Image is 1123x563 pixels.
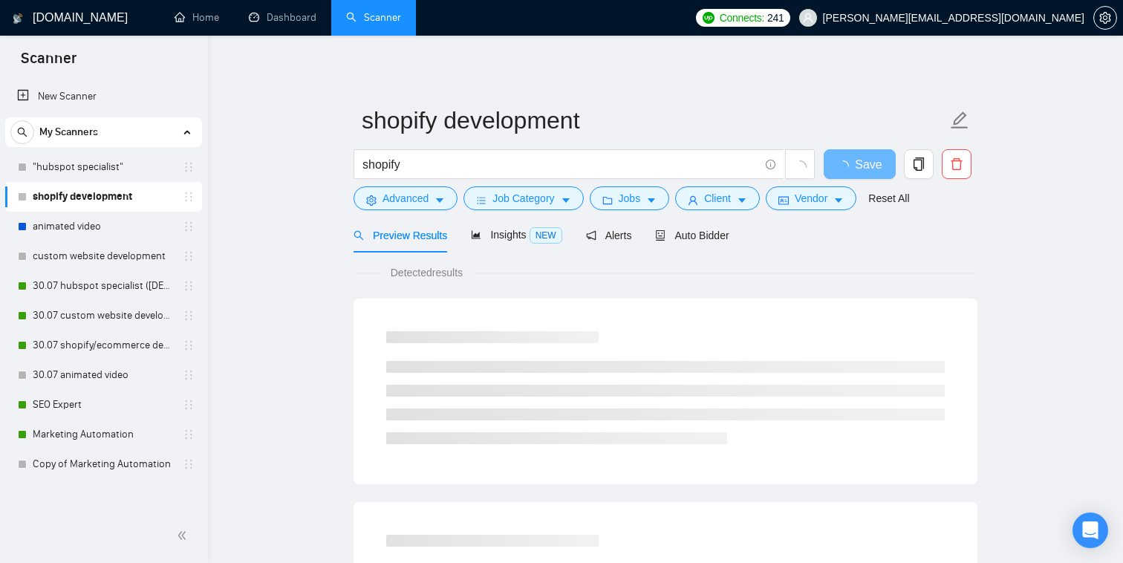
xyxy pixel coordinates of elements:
[183,339,195,351] span: holder
[905,157,933,171] span: copy
[183,429,195,440] span: holder
[33,271,174,301] a: 30.07 hubspot specialist ([DEMOGRAPHIC_DATA] - not for residents)
[646,195,657,206] span: caret-down
[383,190,429,206] span: Advanced
[1072,512,1108,548] div: Open Intercom Messenger
[561,195,571,206] span: caret-down
[868,190,909,206] a: Reset All
[380,264,473,281] span: Detected results
[183,191,195,203] span: holder
[471,229,561,241] span: Insights
[942,149,971,179] button: delete
[362,155,759,174] input: Search Freelance Jobs...
[33,420,174,449] a: Marketing Automation
[175,11,219,24] a: homeHome
[183,458,195,470] span: holder
[10,120,34,144] button: search
[13,7,23,30] img: logo
[33,212,174,241] a: animated video
[5,82,202,111] li: New Scanner
[766,160,775,169] span: info-circle
[463,186,583,210] button: barsJob Categorycaret-down
[17,82,190,111] a: New Scanner
[183,221,195,232] span: holder
[586,230,632,241] span: Alerts
[855,155,882,174] span: Save
[11,127,33,137] span: search
[655,230,729,241] span: Auto Bidder
[183,280,195,292] span: holder
[354,186,458,210] button: settingAdvancedcaret-down
[183,250,195,262] span: holder
[33,301,174,331] a: 30.07 custom website development
[1093,12,1117,24] a: setting
[950,111,969,130] span: edit
[354,230,447,241] span: Preview Results
[354,230,364,241] span: search
[492,190,554,206] span: Job Category
[183,161,195,173] span: holder
[767,10,784,26] span: 241
[33,449,174,479] a: Copy of Marketing Automation
[655,230,665,241] span: robot
[793,160,807,174] span: loading
[803,13,813,23] span: user
[778,195,789,206] span: idcard
[586,230,596,241] span: notification
[766,186,856,210] button: idcardVendorcaret-down
[1093,6,1117,30] button: setting
[590,186,670,210] button: folderJobscaret-down
[703,12,715,24] img: upwork-logo.png
[837,160,855,172] span: loading
[471,230,481,240] span: area-chart
[346,11,401,24] a: searchScanner
[619,190,641,206] span: Jobs
[530,227,562,244] span: NEW
[33,331,174,360] a: 30.07 shopify/ecommerce development (worldwide)
[943,157,971,171] span: delete
[177,528,192,543] span: double-left
[675,186,760,210] button: userClientcaret-down
[824,149,896,179] button: Save
[688,195,698,206] span: user
[476,195,486,206] span: bars
[33,390,174,420] a: SEO Expert
[602,195,613,206] span: folder
[33,241,174,271] a: custom website development
[183,399,195,411] span: holder
[33,182,174,212] a: shopify development
[904,149,934,179] button: copy
[183,310,195,322] span: holder
[795,190,827,206] span: Vendor
[362,102,947,139] input: Scanner name...
[704,190,731,206] span: Client
[737,195,747,206] span: caret-down
[366,195,377,206] span: setting
[434,195,445,206] span: caret-down
[833,195,844,206] span: caret-down
[5,117,202,479] li: My Scanners
[33,360,174,390] a: 30.07 animated video
[9,48,88,79] span: Scanner
[33,152,174,182] a: "hubspot specialist"
[720,10,764,26] span: Connects:
[183,369,195,381] span: holder
[249,11,316,24] a: dashboardDashboard
[1094,12,1116,24] span: setting
[39,117,98,147] span: My Scanners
